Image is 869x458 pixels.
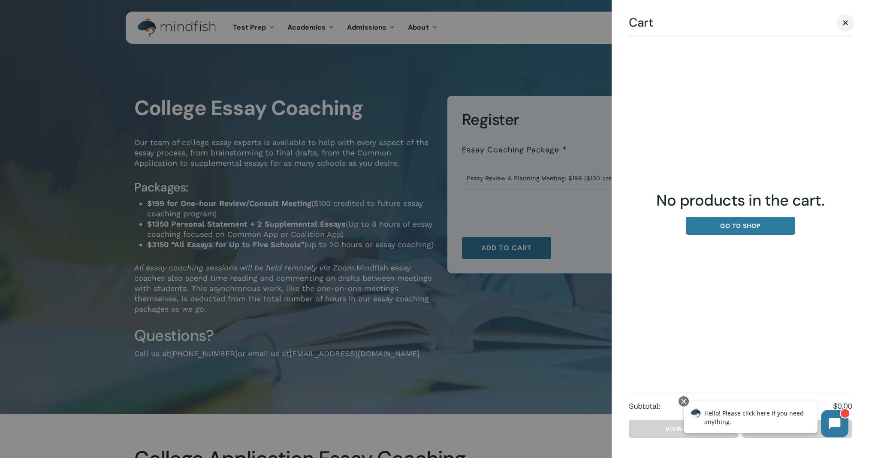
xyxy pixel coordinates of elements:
span: No products in the cart. [629,191,852,210]
iframe: Chatbot [675,394,857,446]
a: Go to shop [686,217,795,235]
span: Cart [629,17,653,28]
strong: Subtotal: [629,401,833,411]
